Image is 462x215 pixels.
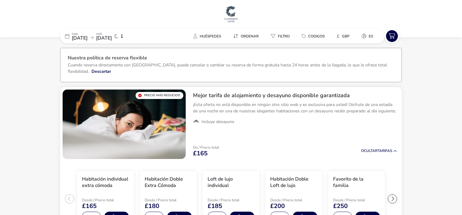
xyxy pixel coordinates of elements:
naf-pibe-menu-bar-item: Codigos [297,32,332,41]
p: De / Precio total [193,146,219,149]
h3: Habitación individual extra cómoda [82,176,129,189]
p: Desde / Precio total [208,198,254,202]
span: £165 [82,203,97,209]
naf-pibe-menu-bar-item: Ordenar [228,32,266,41]
span: £200 [270,203,285,209]
button: Filtro [266,32,295,41]
button: Huéspedes [188,32,226,41]
h3: Habitación Doble Loft de lujo [270,176,317,189]
button: Ordenar [228,32,264,41]
span: £165 [193,150,208,157]
div: Mejor tarifa de alojamiento y desayuno disponible garantizada¡Esta oferta no está disponible en n... [188,87,402,130]
h3: Favorito de la familia [333,176,380,189]
naf-pibe-menu-bar-item: £GBP [332,32,357,41]
h3: Nuestra política de reserva flexible [68,55,394,62]
p: mar. [72,32,88,36]
span: es [369,34,373,39]
span: 1 [120,34,123,39]
span: £180 [145,203,159,209]
p: Desde / Precio total [333,198,380,202]
span: Huéspedes [200,34,221,39]
button: Codigos [297,32,329,41]
p: Desde / Precio total [82,198,129,202]
button: Descartar [91,68,111,75]
p: Cuando reserva directamente con [GEOGRAPHIC_DATA], puede cancelar o cambiar su reserva de forma g... [68,62,387,74]
span: Filtro [278,34,290,39]
span: Ordenar [241,34,259,39]
naf-pibe-menu-bar-item: es [357,32,380,41]
span: [DATE] [96,35,112,41]
span: Incluye desayuno [202,119,234,125]
i: £ [337,33,340,39]
p: ¡Esta oferta no está disponible en ningún otro sitio web y es exclusiva para usted! Disfrute de u... [193,101,397,114]
button: es [357,32,378,41]
p: Desde / Precio total [145,198,191,202]
span: Ocultar [361,148,378,153]
button: £GBP [332,32,354,41]
img: Main Website [223,5,239,23]
naf-pibe-menu-bar-item: Filtro [266,32,297,41]
div: Precio más reducido [136,92,183,99]
h3: Loft de lujo individual [208,176,254,189]
span: Codigos [308,34,325,39]
span: £250 [333,203,348,209]
div: mar.[DATE]mié.[DATE]1 [60,29,151,43]
swiper-slide: 1 / 1 [63,90,186,159]
h3: Habitación Doble Extra Cómoda [145,176,191,189]
h2: Mejor tarifa de alojamiento y desayuno disponible garantizada [193,92,397,99]
p: mié. [96,32,112,36]
button: OcultarTarifas [361,149,397,153]
naf-pibe-menu-bar-item: Huéspedes [188,32,228,41]
span: [DATE] [72,35,88,41]
span: GBP [342,34,350,39]
span: £185 [208,203,222,209]
p: Desde / Precio total [270,198,317,202]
